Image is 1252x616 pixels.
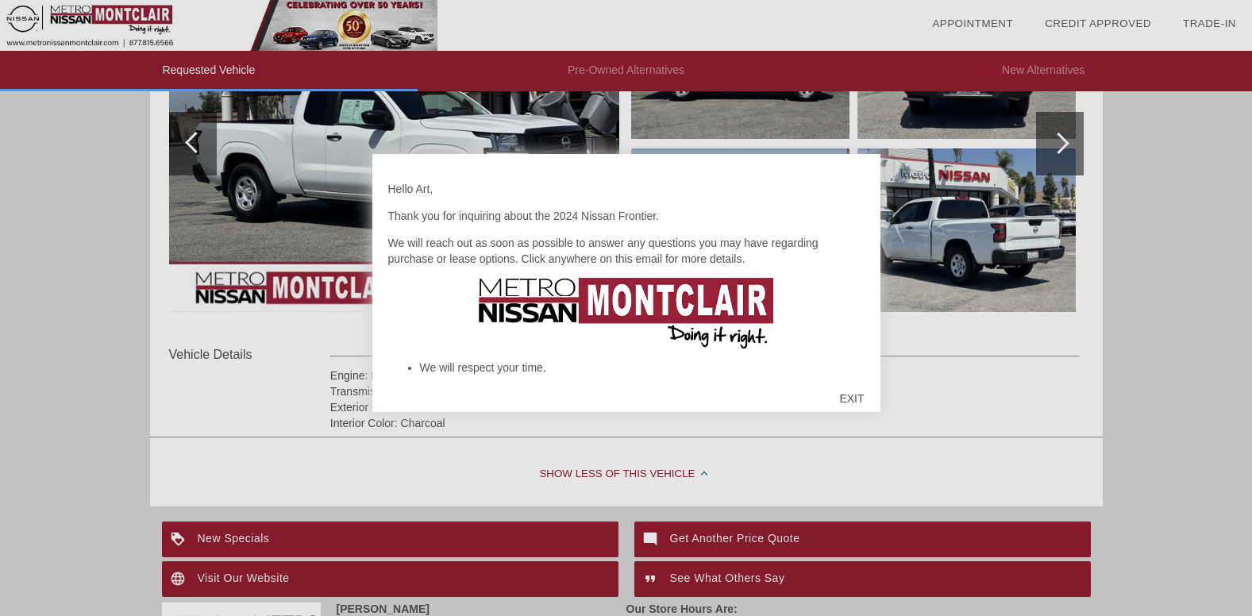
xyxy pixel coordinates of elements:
[420,375,865,391] li: We will market our products and services honestly.
[1045,17,1151,29] a: Credit Approved
[388,208,865,224] p: Thank you for inquiring about the 2024 Nissan Frontier.
[388,181,865,197] p: Hello Art,
[420,360,865,375] li: We will respect your time.
[1183,17,1236,29] a: Trade-In
[823,375,880,422] div: EXIT
[932,17,1013,29] a: Appointment
[388,235,865,267] p: We will reach out as soon as possible to answer any questions you may have regarding purchase or ...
